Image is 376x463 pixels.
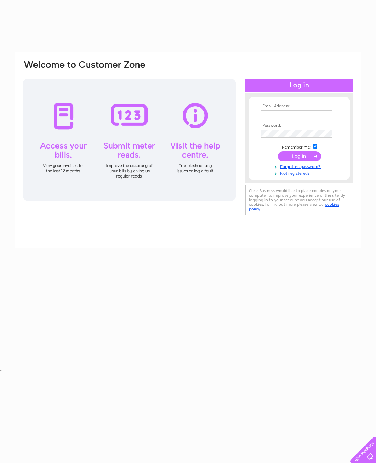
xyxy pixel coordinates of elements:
[259,143,340,150] td: Remember me?
[249,202,339,211] a: cookies policy
[278,151,321,161] input: Submit
[259,123,340,128] th: Password:
[259,104,340,109] th: Email Address:
[261,163,340,169] a: Forgotten password?
[261,169,340,176] a: Not registered?
[245,185,353,215] div: Clear Business would like to place cookies on your computer to improve your experience of the sit...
